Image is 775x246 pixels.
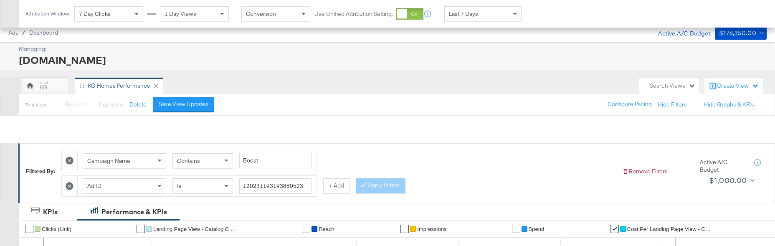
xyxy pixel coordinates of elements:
span: 1 Day Views [165,10,196,18]
div: Drag to reorder tab [79,83,84,88]
span: Is [177,182,182,190]
span: Campaign Name [87,157,130,165]
button: Configure Pacing [602,97,658,112]
div: This View: [25,101,47,108]
div: Attribution Window: [25,11,70,17]
span: 7 Day Clicks [79,10,111,18]
a: ✔ [302,225,310,233]
a: ✔ [25,225,33,233]
div: Save View Updates [159,100,208,108]
span: Clicks (Link) [42,226,71,232]
div: [DOMAIN_NAME] [19,53,765,67]
div: $176,350.00 [719,28,756,38]
span: Spend [529,226,545,232]
button: Delete [129,101,147,109]
a: ✔ [610,225,619,233]
label: Use Unified Attribution Setting: [314,10,393,18]
span: Conversion [246,10,276,18]
button: Hide Graphs & KPIs [704,101,754,109]
div: Search Views [650,82,695,90]
div: Managing: [19,45,765,53]
button: $1,000.00 [706,174,756,187]
span: Landing Page View - Catalog Campaign [153,226,237,232]
button: Remove Filters [622,167,668,175]
span: Last 7 Days [449,10,478,18]
span: Reach [319,226,334,232]
span: Duplicate [99,101,123,108]
span: Ad ID [87,182,101,190]
input: Enter a search term [239,153,312,168]
button: + Add [323,178,350,193]
button: $176,350.00 [715,26,767,40]
div: Create View [717,82,759,90]
div: Performance & KPIs [101,207,167,217]
div: Active A/C Budget [649,26,711,39]
div: KG [40,84,48,91]
div: Active A/C Budget [700,158,746,174]
button: Hide Filters [658,101,687,109]
span: Contains [177,157,200,165]
a: ✔ [512,225,520,233]
span: Cost Per Landing Page View - Catalog Campaign [627,226,711,232]
div: $1,000.00 [709,174,747,187]
input: Enter a search term [239,178,312,194]
div: KG Homes Performance [88,82,150,90]
div: Filtered By: [26,167,55,175]
a: ✔ [137,225,145,233]
span: Ads [8,29,18,36]
span: Impressions [417,226,446,232]
div: KPIs [43,207,58,217]
a: Dashboard [29,29,58,36]
span: Rename [65,101,87,108]
button: Save View Updates [153,97,214,112]
a: ✔ [400,225,409,233]
span: / [18,29,29,36]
